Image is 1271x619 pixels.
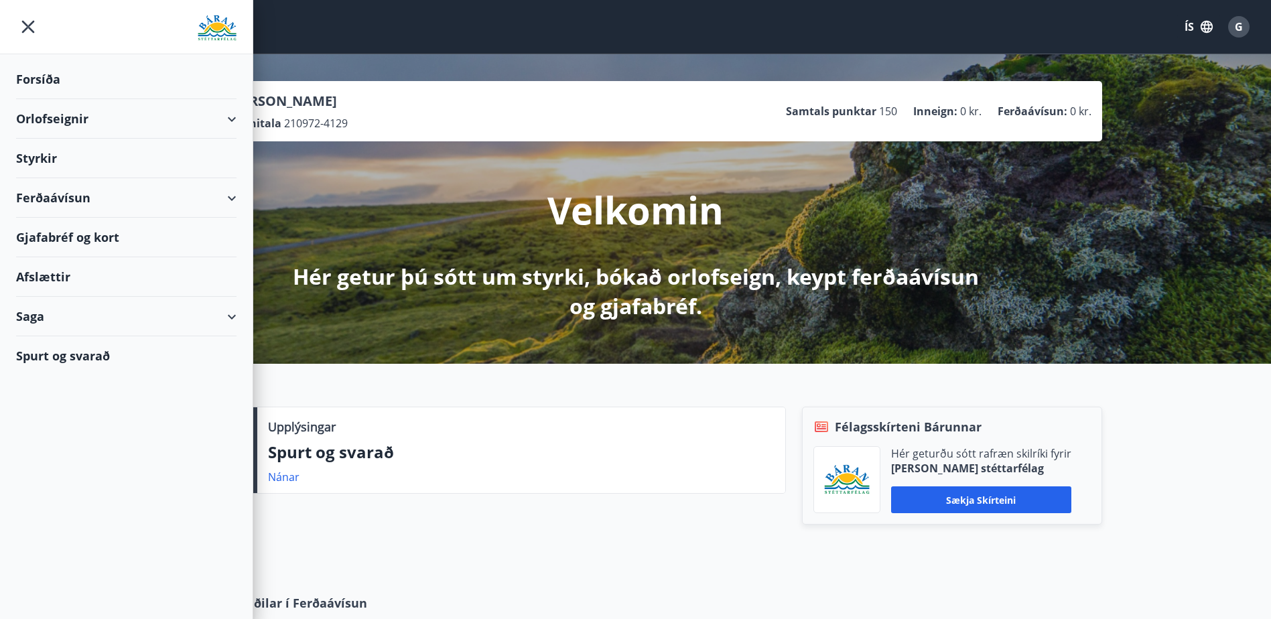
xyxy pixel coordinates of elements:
span: Samstarfsaðilar í Ferðaávísun [186,594,367,612]
p: Velkomin [547,184,724,235]
p: Spurt og svarað [268,441,775,464]
button: Sækja skírteini [891,486,1071,513]
div: Afslættir [16,257,237,297]
p: [PERSON_NAME] stéttarfélag [891,461,1071,476]
p: Samtals punktar [786,104,876,119]
p: Inneign : [913,104,957,119]
p: [PERSON_NAME] [228,92,348,111]
img: Bz2lGXKH3FXEIQKvoQ8VL0Fr0uCiWgfgA3I6fSs8.png [824,464,870,496]
div: Saga [16,297,237,336]
span: 0 kr. [960,104,982,119]
span: 210972-4129 [284,116,348,131]
button: G [1223,11,1255,43]
button: ÍS [1177,15,1220,39]
div: Styrkir [16,139,237,178]
div: Forsíða [16,60,237,99]
a: Nánar [268,470,299,484]
p: Upplýsingar [268,418,336,435]
p: Kennitala [228,116,281,131]
div: Orlofseignir [16,99,237,139]
span: Félagsskírteni Bárunnar [835,418,982,435]
p: Ferðaávísun : [998,104,1067,119]
span: G [1235,19,1243,34]
div: Gjafabréf og kort [16,218,237,257]
img: union_logo [198,15,237,42]
span: 150 [879,104,897,119]
p: Hér getur þú sótt um styrki, bókað orlofseign, keypt ferðaávísun og gjafabréf. [282,262,990,321]
div: Spurt og svarað [16,336,237,375]
p: Hér geturðu sótt rafræn skilríki fyrir [891,446,1071,461]
span: 0 kr. [1070,104,1091,119]
div: Ferðaávísun [16,178,237,218]
button: menu [16,15,40,39]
